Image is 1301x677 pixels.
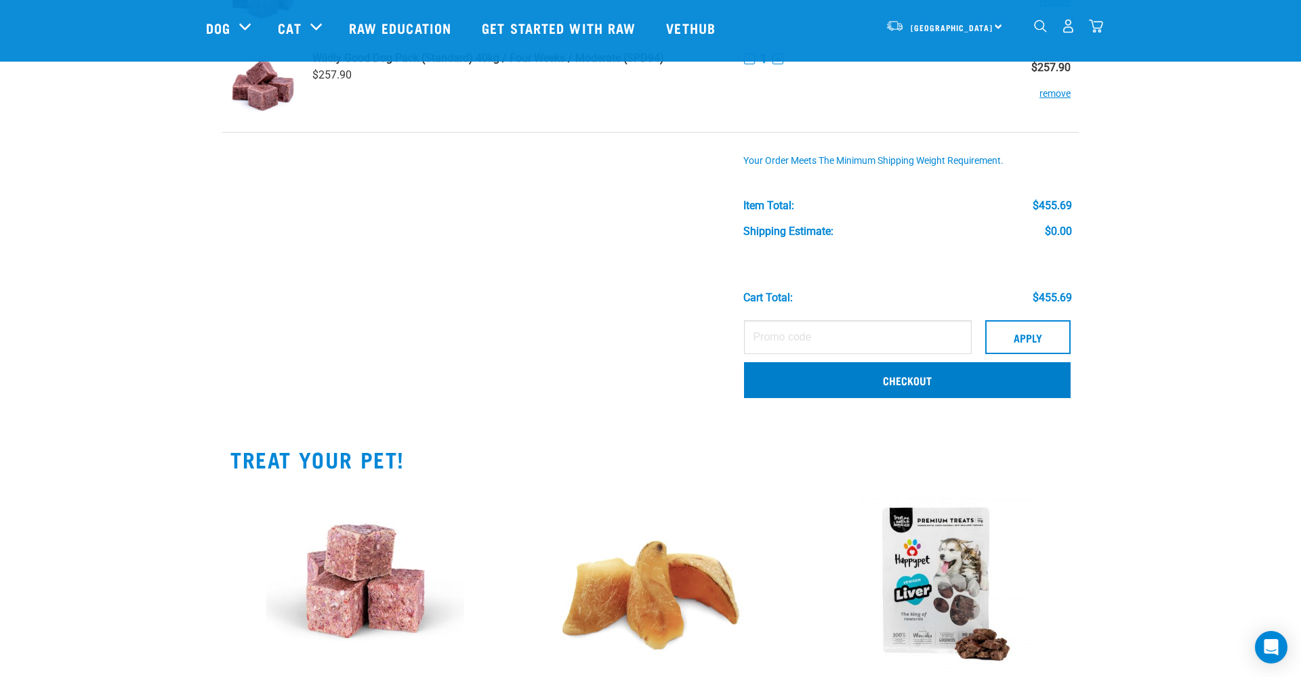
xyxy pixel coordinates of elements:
[744,320,972,354] input: Promo code
[312,68,352,81] span: $257.90
[278,18,301,38] a: Cat
[1034,20,1047,32] img: home-icon-1@2x.png
[886,20,904,32] img: van-moving.png
[743,225,833,238] div: Shipping Estimate:
[1061,19,1075,33] img: user.png
[743,156,1072,167] div: Your order meets the minimum shipping weight requirement.
[744,362,1071,397] a: Checkout
[743,200,794,212] div: Item Total:
[468,1,653,55] a: Get started with Raw
[993,41,1079,133] td: $257.90
[230,51,296,121] img: Wildly Good Dog Pack (Standard)
[1045,225,1072,238] div: $0.00
[1039,74,1071,100] button: remove
[335,1,468,55] a: Raw Education
[1089,19,1103,33] img: home-icon@2x.png
[653,1,732,55] a: Vethub
[1033,200,1072,212] div: $455.69
[230,447,1071,471] h2: TREAT YOUR PET!
[911,25,993,30] span: [GEOGRAPHIC_DATA]
[743,292,793,304] div: Cart total:
[206,18,230,38] a: Dog
[985,320,1071,354] button: Apply
[1255,631,1287,663] div: Open Intercom Messenger
[1033,292,1072,304] div: $455.69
